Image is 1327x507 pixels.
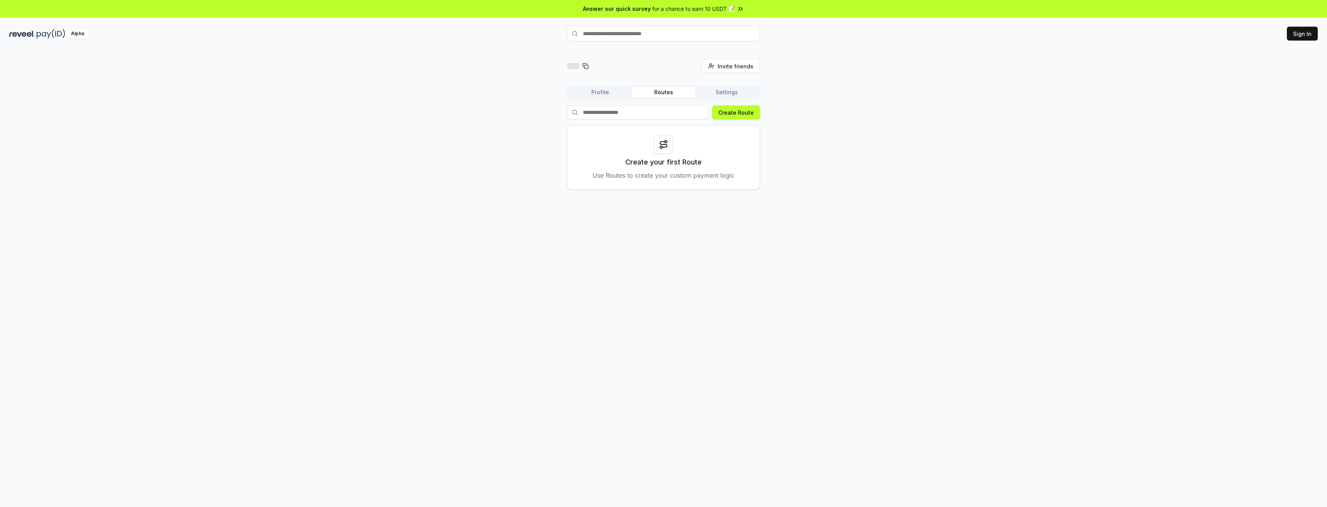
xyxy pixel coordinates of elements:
[37,29,65,39] img: pay_id
[702,59,760,73] button: Invite friends
[593,171,734,180] p: Use Routes to create your custom payment logic
[652,5,735,13] span: for a chance to earn 10 USDT 📝
[67,29,88,39] div: Alpha
[712,105,760,119] button: Create Route
[1287,27,1318,41] button: Sign In
[569,87,632,98] button: Profile
[718,62,753,70] span: Invite friends
[695,87,758,98] button: Settings
[9,29,35,39] img: reveel_dark
[632,87,695,98] button: Routes
[583,5,651,13] span: Answer our quick survey
[625,157,702,168] p: Create your first Route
